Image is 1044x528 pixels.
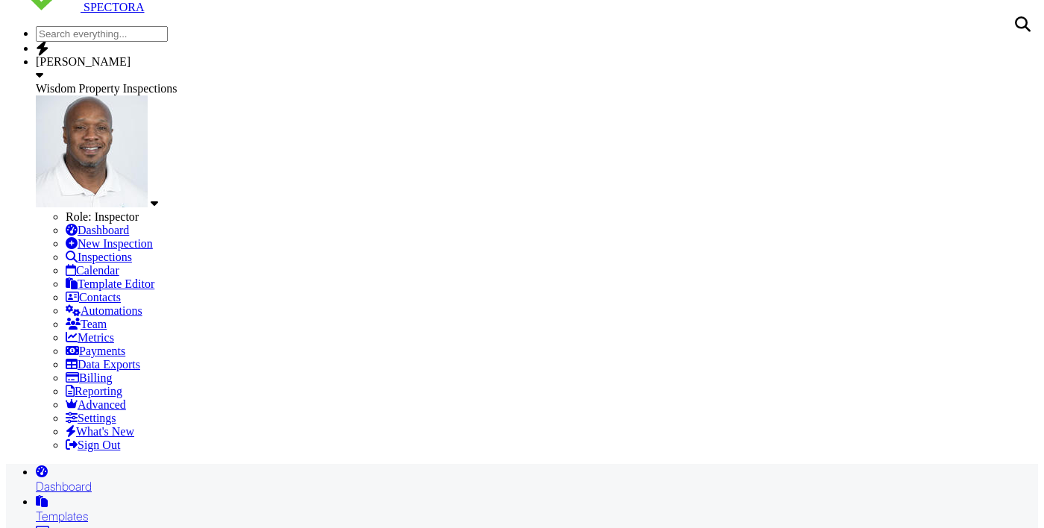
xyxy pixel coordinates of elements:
[36,82,1038,95] div: Wisdom Property Inspections
[66,385,122,397] a: Reporting
[66,277,154,290] a: Template Editor
[84,1,145,13] span: SPECTORA
[36,494,1038,524] a: Templates
[66,318,107,330] a: Team
[66,251,132,263] a: Inspections
[36,26,168,42] input: Search everything...
[66,224,129,236] a: Dashboard
[66,331,114,344] a: Metrics
[66,264,119,277] a: Calendar
[66,237,153,250] a: New Inspection
[36,55,1038,69] div: [PERSON_NAME]
[6,1,145,13] a: SPECTORA
[66,304,142,317] a: Automations
[66,291,121,304] a: Contacts
[66,371,112,384] a: Billing
[66,358,140,371] a: Data Exports
[66,412,116,424] a: Settings
[36,464,1038,494] a: Dashboard
[36,479,1038,494] div: Dashboard
[66,439,120,451] a: Sign Out
[66,210,139,223] span: Role: Inspector
[66,425,134,438] a: What's New
[66,345,125,357] a: Payments
[36,95,148,207] img: unnamed.jpg
[66,398,126,411] a: Advanced
[36,509,1038,524] div: Templates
